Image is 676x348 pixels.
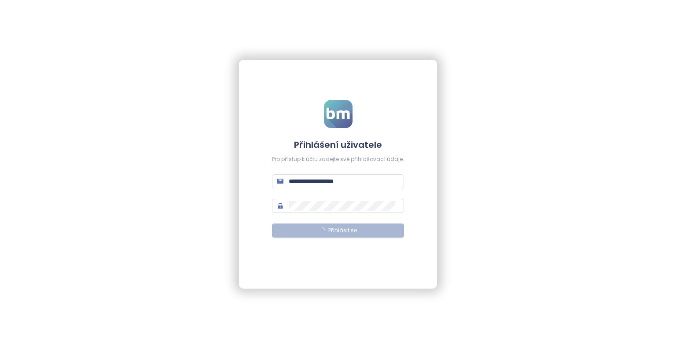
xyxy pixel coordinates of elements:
h4: Přihlášení uživatele [272,139,404,151]
span: mail [277,178,283,184]
div: Pro přístup k účtu zadejte své přihlašovací údaje. [272,155,404,164]
span: lock [277,203,283,209]
button: Přihlásit se [272,223,404,238]
span: loading [320,227,325,233]
span: Přihlásit se [328,227,357,235]
img: logo [324,100,353,128]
